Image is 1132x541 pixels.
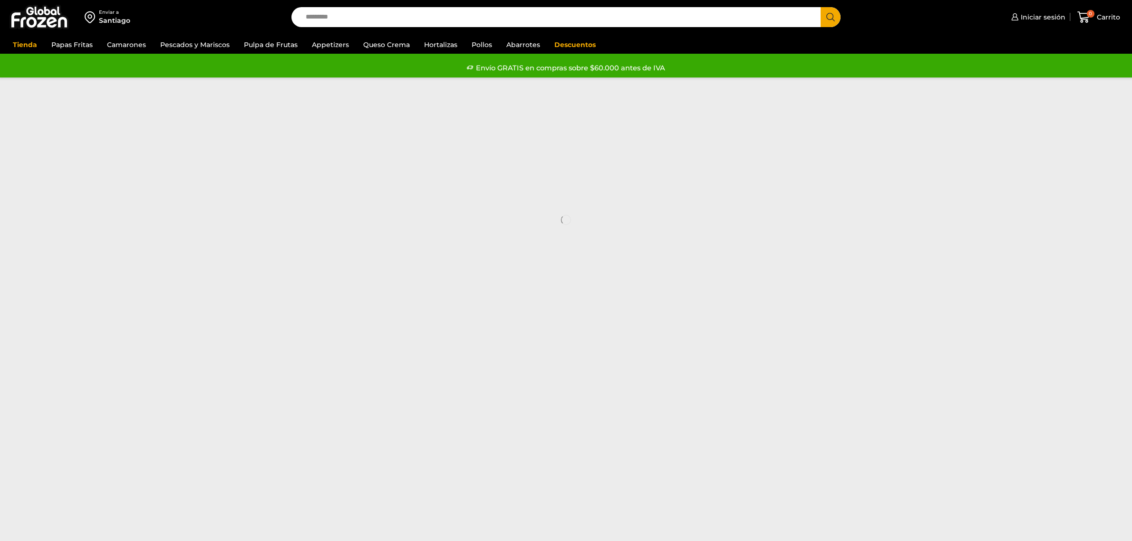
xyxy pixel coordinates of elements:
a: Tienda [8,36,42,54]
a: Camarones [102,36,151,54]
div: Enviar a [99,9,130,16]
img: address-field-icon.svg [85,9,99,25]
span: Iniciar sesión [1018,12,1065,22]
a: Appetizers [307,36,354,54]
a: Papas Fritas [47,36,97,54]
a: 0 Carrito [1075,6,1122,29]
a: Hortalizas [419,36,462,54]
a: Iniciar sesión [1009,8,1065,27]
a: Pollos [467,36,497,54]
a: Pulpa de Frutas [239,36,302,54]
a: Pescados y Mariscos [155,36,234,54]
a: Descuentos [550,36,600,54]
div: Santiago [99,16,130,25]
span: 0 [1087,10,1094,18]
a: Abarrotes [502,36,545,54]
a: Queso Crema [358,36,415,54]
span: Carrito [1094,12,1120,22]
button: Search button [821,7,841,27]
